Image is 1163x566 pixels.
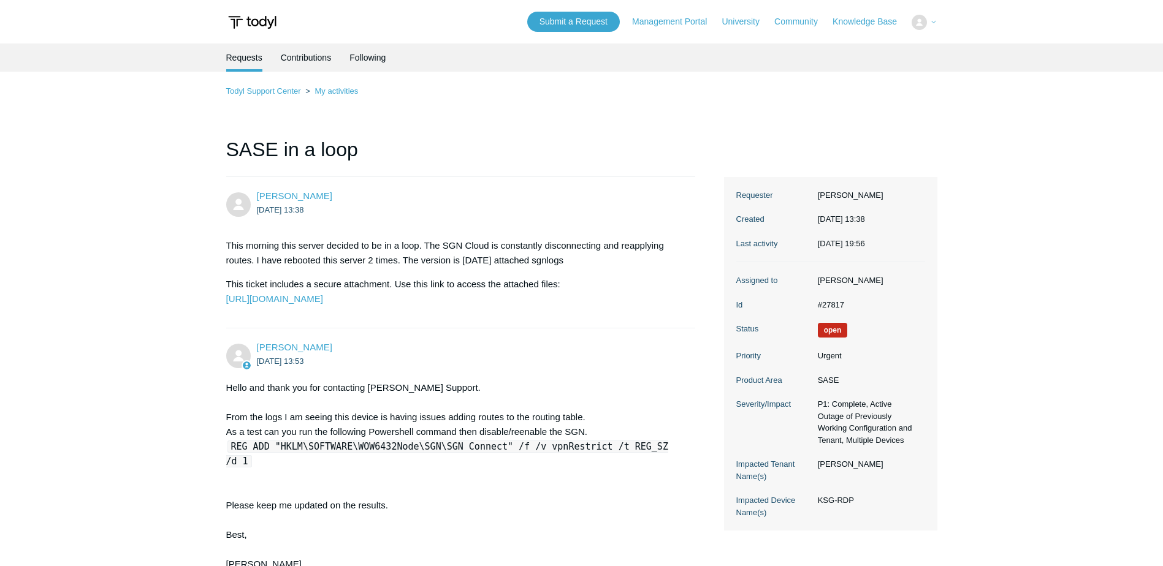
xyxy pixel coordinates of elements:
code: REG ADD "HKLM\SOFTWARE\WOW6432Node\SGN\SGN Connect" /f /v vpnRestrict /t REG_SZ /d 1 [226,440,668,467]
dd: [PERSON_NAME] [812,458,925,470]
dd: [PERSON_NAME] [812,189,925,202]
h1: SASE in a loop [226,135,696,177]
dt: Created [736,213,812,225]
dt: Priority [736,350,812,362]
a: My activities [315,86,358,96]
a: University [722,15,771,28]
dt: Status [736,323,812,335]
a: Todyl Support Center [226,86,301,96]
p: This morning this server decided to be in a loop. The SGN Cloud is constantly disconnecting and r... [226,238,684,268]
dd: KSG-RDP [812,494,925,507]
dt: Severity/Impact [736,398,812,410]
img: Todyl Support Center Help Center home page [226,11,278,34]
dt: Product Area [736,374,812,387]
time: 2025-09-02T13:38:12+00:00 [818,214,865,224]
dd: #27817 [812,299,925,311]
time: 2025-09-02T19:56:43+00:00 [818,239,865,248]
a: Contributions [281,43,332,72]
a: [PERSON_NAME] [257,191,332,201]
dd: P1: Complete, Active Outage of Previously Working Configuration and Tenant, Multiple Devices [812,398,925,446]
dt: Impacted Tenant Name(s) [736,458,812,482]
dt: Impacted Device Name(s) [736,494,812,518]
dd: [PERSON_NAME] [812,274,925,287]
p: This ticket includes a secure attachment. Use this link to access the attached files: [226,277,684,306]
time: 2025-09-02T13:38:13Z [257,205,304,214]
li: Requests [226,43,262,72]
dt: Id [736,299,812,311]
a: [PERSON_NAME] [257,342,332,352]
span: Jeff Sherwood [257,191,332,201]
a: Following [349,43,386,72]
a: Submit a Request [527,12,620,32]
dd: SASE [812,374,925,387]
a: Management Portal [632,15,719,28]
li: Todyl Support Center [226,86,303,96]
span: We are working on a response for you [818,323,848,338]
li: My activities [303,86,358,96]
dt: Requester [736,189,812,202]
a: Knowledge Base [833,15,909,28]
time: 2025-09-02T13:53:58Z [257,357,304,366]
a: Community [774,15,830,28]
a: [URL][DOMAIN_NAME] [226,293,323,304]
dt: Assigned to [736,274,812,287]
span: Kris Haire [257,342,332,352]
dd: Urgent [812,350,925,362]
dt: Last activity [736,238,812,250]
